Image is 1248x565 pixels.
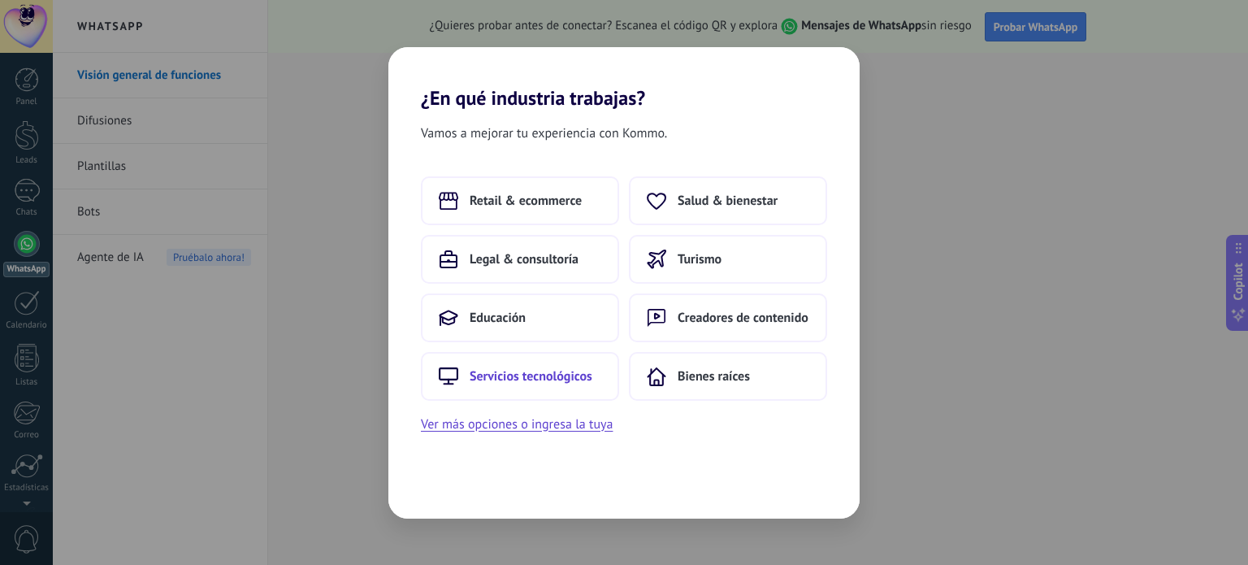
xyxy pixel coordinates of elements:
[470,368,592,385] span: Servicios tecnológicos
[678,251,721,267] span: Turismo
[421,352,619,401] button: Servicios tecnológicos
[470,251,578,267] span: Legal & consultoría
[470,310,526,326] span: Educación
[470,193,582,209] span: Retail & ecommerce
[629,235,827,284] button: Turismo
[678,310,808,326] span: Creadores de contenido
[421,123,667,144] span: Vamos a mejorar tu experiencia con Kommo.
[421,414,613,435] button: Ver más opciones o ingresa la tuya
[678,193,778,209] span: Salud & bienestar
[421,176,619,225] button: Retail & ecommerce
[629,352,827,401] button: Bienes raíces
[629,176,827,225] button: Salud & bienestar
[388,47,860,110] h2: ¿En qué industria trabajas?
[678,368,750,385] span: Bienes raíces
[421,293,619,342] button: Educación
[629,293,827,342] button: Creadores de contenido
[421,235,619,284] button: Legal & consultoría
